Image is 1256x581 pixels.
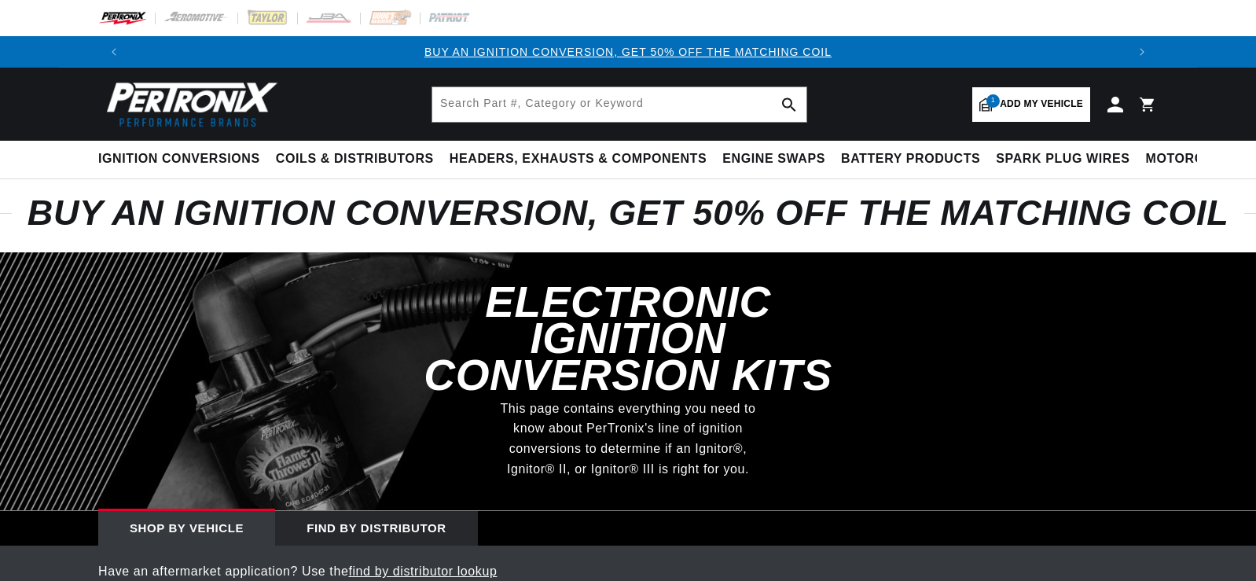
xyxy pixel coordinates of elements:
[130,43,1126,61] div: 1 of 3
[772,87,806,122] button: search button
[98,77,279,131] img: Pertronix
[98,151,260,167] span: Ignition Conversions
[98,36,130,68] button: Translation missing: en.sections.announcements.previous_announcement
[841,151,980,167] span: Battery Products
[392,284,864,394] h3: Electronic Ignition Conversion Kits
[714,141,833,178] summary: Engine Swaps
[490,399,766,479] p: This page contains everything you need to know about PerTronix's line of ignition conversions to ...
[432,87,806,122] input: Search Part #, Category or Keyword
[348,564,497,578] a: find by distributor lookup
[986,94,1000,108] span: 1
[275,511,478,546] div: Find by Distributor
[1146,151,1239,167] span: Motorcycle
[424,46,832,58] a: BUY AN IGNITION CONVERSION, GET 50% OFF THE MATCHING COIL
[1126,36,1158,68] button: Translation missing: en.sections.announcements.next_announcement
[130,43,1126,61] div: Announcement
[722,151,825,167] span: Engine Swaps
[98,511,275,546] div: Shop by vehicle
[1000,97,1083,112] span: Add my vehicle
[833,141,988,178] summary: Battery Products
[988,141,1137,178] summary: Spark Plug Wires
[276,151,434,167] span: Coils & Distributors
[268,141,442,178] summary: Coils & Distributors
[972,87,1090,122] a: 1Add my vehicle
[996,151,1129,167] span: Spark Plug Wires
[98,141,268,178] summary: Ignition Conversions
[450,151,707,167] span: Headers, Exhausts & Components
[442,141,714,178] summary: Headers, Exhausts & Components
[1138,141,1247,178] summary: Motorcycle
[59,36,1197,68] slideshow-component: Translation missing: en.sections.announcements.announcement_bar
